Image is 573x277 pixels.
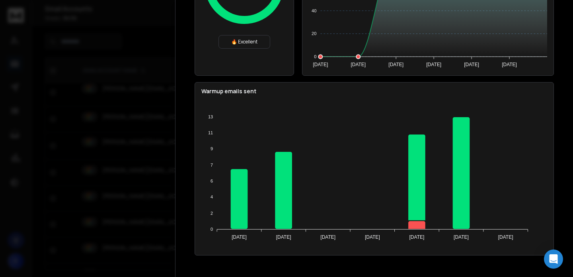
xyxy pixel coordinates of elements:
[454,234,469,240] tspan: [DATE]
[210,227,213,232] tspan: 0
[409,234,425,240] tspan: [DATE]
[210,163,213,167] tspan: 7
[210,146,213,151] tspan: 9
[210,179,213,183] tspan: 6
[208,114,213,119] tspan: 13
[201,87,547,95] p: Warmup emails sent
[232,234,247,240] tspan: [DATE]
[313,62,328,67] tspan: [DATE]
[314,54,316,59] tspan: 0
[210,194,213,199] tspan: 4
[218,35,270,49] div: 🔥 Excellent
[544,249,563,269] div: Open Intercom Messenger
[365,234,380,240] tspan: [DATE]
[502,62,517,67] tspan: [DATE]
[320,234,335,240] tspan: [DATE]
[210,211,213,216] tspan: 2
[276,234,291,240] tspan: [DATE]
[208,130,213,135] tspan: 11
[388,62,403,67] tspan: [DATE]
[351,62,366,67] tspan: [DATE]
[498,234,513,240] tspan: [DATE]
[464,62,479,67] tspan: [DATE]
[312,8,316,13] tspan: 40
[426,62,441,67] tspan: [DATE]
[312,31,316,36] tspan: 20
